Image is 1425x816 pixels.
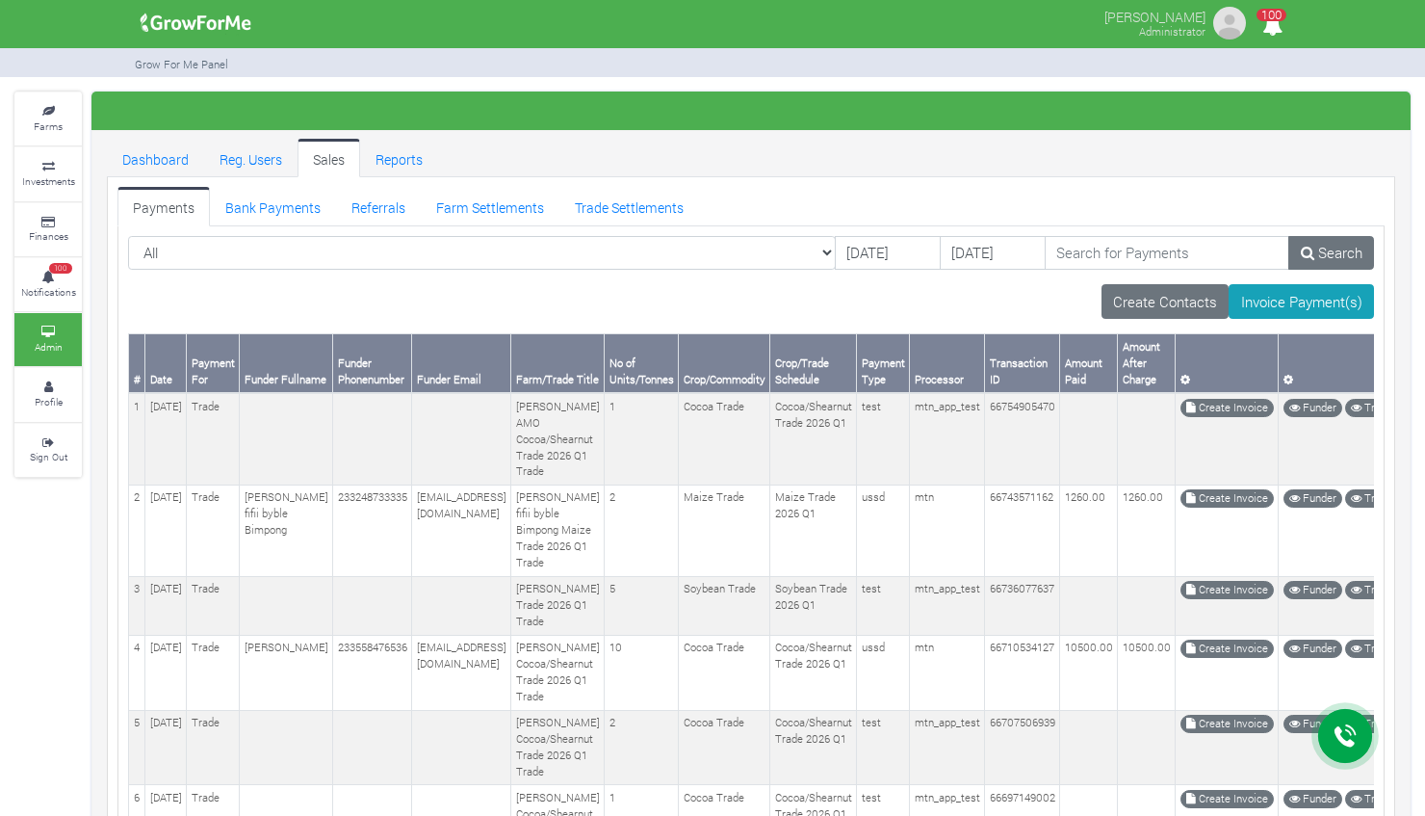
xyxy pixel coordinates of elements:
td: 10 [605,635,679,710]
td: 2 [129,485,145,576]
small: Investments [22,174,75,188]
th: # [129,334,145,393]
td: [PERSON_NAME] AMO Cocoa/Shearnut Trade 2026 Q1 Trade [511,393,605,485]
th: Amount Paid [1060,334,1118,393]
i: Notifications [1254,4,1291,47]
th: Farm/Trade Title [511,334,605,393]
th: Crop/Commodity [679,334,770,393]
td: Soybean Trade [679,576,770,635]
a: Trade Settlements [559,187,699,225]
a: Trade [1345,489,1398,508]
td: [EMAIL_ADDRESS][DOMAIN_NAME] [412,635,511,710]
td: 66710534127 [985,635,1060,710]
a: Funder [1283,489,1342,508]
a: Trade [1345,399,1398,417]
p: [PERSON_NAME] [1104,4,1205,27]
a: Trade [1345,581,1398,599]
a: Farms [14,92,82,145]
td: Cocoa Trade [679,710,770,785]
a: Create Invoice [1180,790,1274,808]
td: 1260.00 [1060,485,1118,576]
img: growforme image [134,4,258,42]
td: [PERSON_NAME] fifii byble Bimpong [240,485,333,576]
td: 1260.00 [1118,485,1176,576]
td: test [857,710,910,785]
a: Finances [14,203,82,256]
a: Reg. Users [204,139,298,177]
a: Create Invoice [1180,581,1274,599]
th: Amount After Charge [1118,334,1176,393]
input: DD/MM/YYYY [940,236,1046,271]
td: [PERSON_NAME] Trade 2026 Q1 Trade [511,576,605,635]
small: Notifications [21,285,76,299]
td: 4 [129,635,145,710]
td: 1 [129,393,145,485]
th: No of Units/Tonnes [605,334,679,393]
th: Payment Type [857,334,910,393]
input: Search for Payments [1045,236,1290,271]
td: 233558476536 [333,635,412,710]
td: ussd [857,635,910,710]
input: DD/MM/YYYY [835,236,941,271]
td: [DATE] [145,635,187,710]
span: 100 [1257,9,1286,21]
img: growforme image [1210,4,1249,42]
td: 3 [129,576,145,635]
a: Admin [14,313,82,366]
a: Search [1288,236,1374,271]
td: Cocoa Trade [679,393,770,485]
a: Create Invoice [1180,715,1274,733]
a: Invoice Payment(s) [1229,284,1374,319]
td: 2 [605,485,679,576]
td: 66707506939 [985,710,1060,785]
small: Administrator [1139,24,1205,39]
th: Processor [910,334,985,393]
td: test [857,393,910,485]
small: Profile [35,395,63,408]
td: Trade [187,635,240,710]
small: Sign Out [30,450,67,463]
td: mtn [910,485,985,576]
span: 100 [49,263,72,275]
td: mtn_app_test [910,710,985,785]
td: Maize Trade 2026 Q1 [770,485,857,576]
a: Farm Settlements [421,187,559,225]
th: Funder Email [412,334,511,393]
td: test [857,576,910,635]
a: Trade [1345,640,1398,658]
td: [PERSON_NAME] Cocoa/Shearnut Trade 2026 Q1 Trade [511,635,605,710]
td: 233248733335 [333,485,412,576]
td: [PERSON_NAME] fifii byble Bimpong Maize Trade 2026 Q1 Trade [511,485,605,576]
td: Cocoa/Shearnut Trade 2026 Q1 [770,710,857,785]
a: Funder [1283,640,1342,658]
td: 10500.00 [1060,635,1118,710]
td: [PERSON_NAME] [240,635,333,710]
td: mtn [910,635,985,710]
td: Trade [187,710,240,785]
td: [EMAIL_ADDRESS][DOMAIN_NAME] [412,485,511,576]
th: Crop/Trade Schedule [770,334,857,393]
a: Referrals [336,187,421,225]
small: Finances [29,229,68,243]
td: 5 [605,576,679,635]
small: Farms [34,119,63,133]
a: Payments [117,187,210,225]
td: 5 [129,710,145,785]
td: [DATE] [145,576,187,635]
td: 66754905470 [985,393,1060,485]
th: Funder Phonenumber [333,334,412,393]
th: Funder Fullname [240,334,333,393]
a: Sign Out [14,424,82,477]
td: Cocoa/Shearnut Trade 2026 Q1 [770,635,857,710]
td: Cocoa Trade [679,635,770,710]
a: Funder [1283,399,1342,417]
td: mtn_app_test [910,393,985,485]
td: [DATE] [145,393,187,485]
small: Grow For Me Panel [135,57,228,71]
a: Funder [1283,790,1342,808]
a: Investments [14,147,82,200]
a: Trade [1345,790,1398,808]
td: Trade [187,576,240,635]
a: Create Contacts [1101,284,1230,319]
a: Profile [14,368,82,421]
